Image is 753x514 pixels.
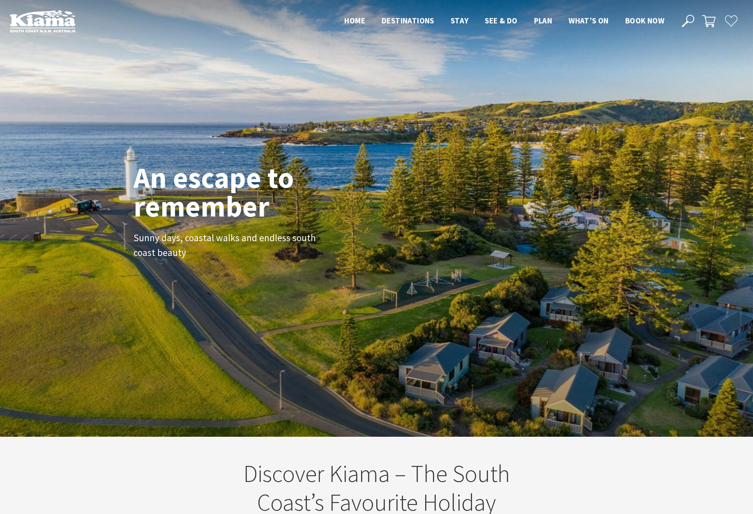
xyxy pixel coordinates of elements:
[451,16,469,25] span: Stay
[134,230,318,261] p: Sunny days, coastal walks and endless south coast beauty
[485,16,517,25] span: See & Do
[382,16,434,25] span: Destinations
[534,16,553,25] span: Plan
[134,163,359,221] h1: An escape to remember
[569,16,609,25] span: What’s On
[625,16,664,25] span: Book now
[344,16,365,25] span: Home
[10,10,76,32] img: Kiama Logo
[336,14,672,28] nav: Main Menu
